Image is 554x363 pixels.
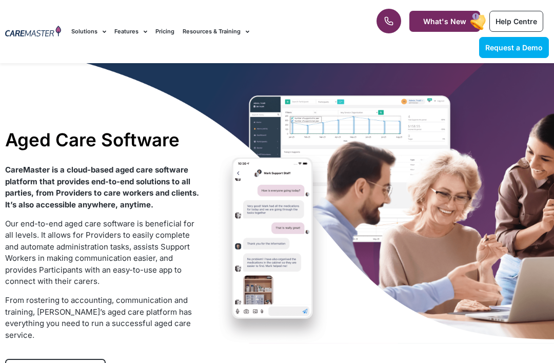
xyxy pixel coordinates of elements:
[496,17,537,26] span: Help Centre
[183,14,249,49] a: Resources & Training
[489,11,543,32] a: Help Centre
[5,129,200,150] h1: Aged Care Software
[5,219,194,286] span: Our end-to-end aged care software is beneficial for all levels. It allows for Providers to easily...
[155,14,174,49] a: Pricing
[114,14,147,49] a: Features
[5,295,192,340] span: From rostering to accounting, communication and training, [PERSON_NAME]’s aged care platform has ...
[485,43,543,52] span: Request a Demo
[423,17,466,26] span: What's New
[71,14,353,49] nav: Menu
[5,165,199,209] strong: CareMaster is a cloud-based aged care software platform that provides end-to-end solutions to all...
[409,11,480,32] a: What's New
[5,26,61,38] img: CareMaster Logo
[71,14,106,49] a: Solutions
[479,37,549,58] a: Request a Demo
